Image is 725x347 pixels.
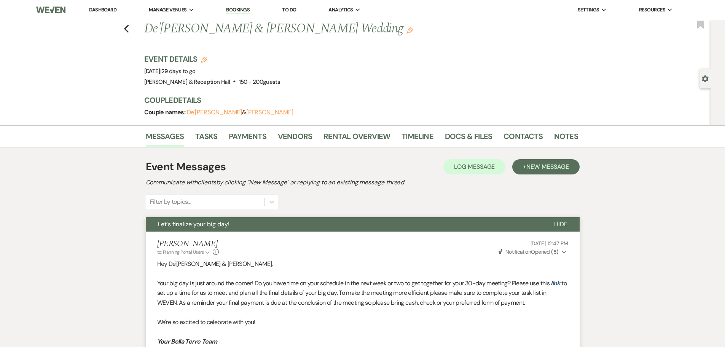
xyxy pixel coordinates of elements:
button: NotificationOpened (5) [497,248,568,256]
span: Log Message [454,163,495,171]
button: [PERSON_NAME] [246,109,293,115]
span: Settings [578,6,599,14]
span: New Message [526,163,569,171]
a: link [551,279,560,287]
span: Let's finalize your big day! [158,220,229,228]
a: Vendors [278,130,312,147]
span: Opened [499,248,559,255]
h1: De'[PERSON_NAME] & [PERSON_NAME] Wedding [144,20,485,38]
span: to: Planning Portal Users [157,249,204,255]
button: Edit [407,27,413,34]
a: Messages [146,130,184,147]
span: [DATE] 12:47 PM [531,240,568,247]
span: Manage Venues [149,6,186,14]
a: Docs & Files [445,130,492,147]
h1: Event Messages [146,159,226,175]
a: Tasks [195,130,217,147]
button: Log Message [443,159,505,174]
button: Hide [542,217,580,232]
a: Bookings [226,6,250,14]
span: Analytics [328,6,353,14]
span: Couple names: [144,108,187,116]
a: To Do [282,6,296,13]
span: [DATE] [144,67,196,75]
span: Your big day is just around the corner! Do you have time on your schedule in the next week or two... [157,279,550,287]
a: Payments [229,130,266,147]
h5: [PERSON_NAME] [157,239,219,249]
span: Hide [554,220,567,228]
div: Filter by topics... [150,197,191,206]
button: De'[PERSON_NAME] [187,109,242,115]
a: Contacts [504,130,543,147]
span: & [187,109,293,116]
span: [PERSON_NAME] & Reception Hall [144,78,230,86]
span: Notification [505,248,531,255]
span: 29 days to go [161,67,196,75]
a: Notes [554,130,578,147]
strong: ( 5 ) [551,248,558,255]
button: to: Planning Portal Users [157,249,211,256]
h3: Couple Details [144,95,570,106]
a: Dashboard [89,6,116,13]
img: Weven Logo [36,2,65,18]
span: to set up a time for us to meet and plan all the final details of your big day. To make the meeti... [157,279,567,307]
span: 150 - 200 guests [239,78,280,86]
button: +New Message [512,159,579,174]
button: Open lead details [702,75,709,82]
span: We're so excited to celebrate with you! [157,318,255,326]
em: Your Bella Terre Team [157,337,217,345]
h2: Communicate with clients by clicking "New Message" or replying to an existing message thread. [146,178,580,187]
p: Hey De'[PERSON_NAME] & [PERSON_NAME], [157,259,568,269]
a: Timeline [402,130,433,147]
span: Resources [639,6,665,14]
h3: Event Details [144,54,280,64]
a: Rental Overview [323,130,390,147]
button: Let's finalize your big day! [146,217,542,232]
span: | [160,67,196,75]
